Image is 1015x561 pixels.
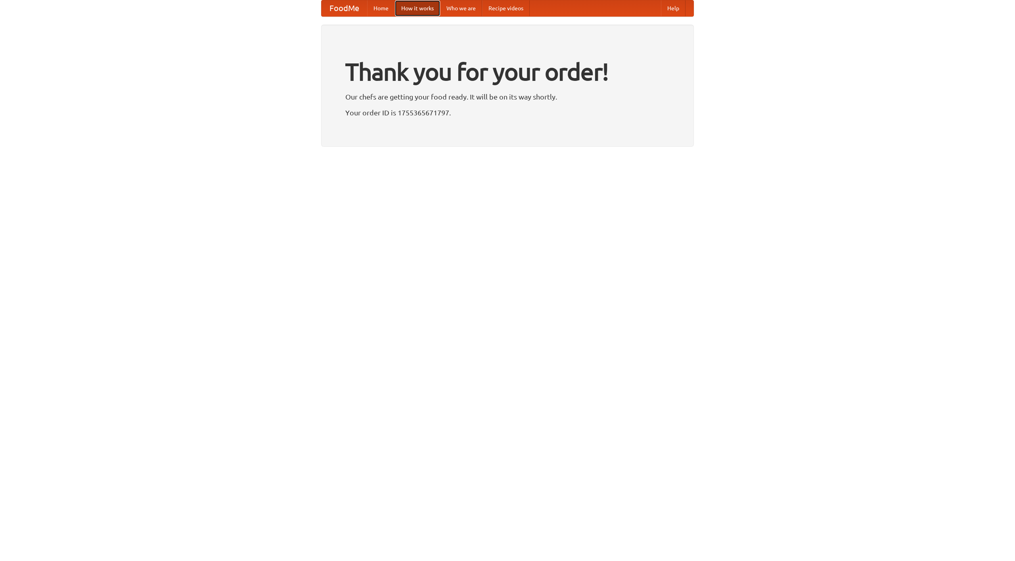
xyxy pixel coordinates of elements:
[322,0,367,16] a: FoodMe
[395,0,440,16] a: How it works
[440,0,482,16] a: Who we are
[482,0,530,16] a: Recipe videos
[345,107,670,119] p: Your order ID is 1755365671797.
[345,53,670,91] h1: Thank you for your order!
[367,0,395,16] a: Home
[661,0,686,16] a: Help
[345,91,670,103] p: Our chefs are getting your food ready. It will be on its way shortly.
